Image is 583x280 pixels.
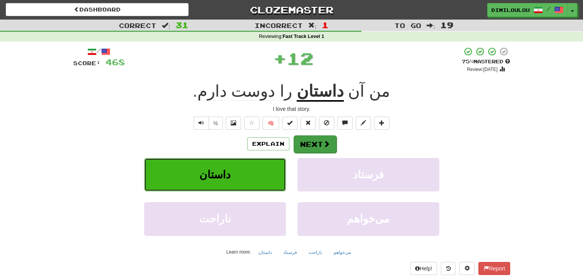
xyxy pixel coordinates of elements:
a: DimiLoulou / [487,3,568,17]
span: 12 [287,49,314,68]
button: Play sentence audio (ctl+space) [194,117,209,130]
span: ناراحت [199,213,231,225]
span: 1 [322,20,328,30]
span: می‌خواهم [347,213,389,225]
span: : [427,22,435,29]
button: 🧠 [263,117,279,130]
button: Ignore sentence (alt+i) [319,117,334,130]
button: Round history (alt+y) [441,262,455,275]
button: ناراحت [304,247,326,258]
button: Reset to 0% Mastered (alt+r) [301,117,316,130]
span: 31 [176,20,189,30]
button: Discuss sentence (alt+u) [337,117,353,130]
button: فرستاد [297,158,439,191]
button: فرستاد [279,247,301,258]
button: Report [478,262,510,275]
div: I love that story. [73,105,510,113]
span: 468 [105,57,125,67]
a: Dashboard [6,3,189,16]
span: دارم [197,82,227,100]
button: Add to collection (alt+a) [374,117,389,130]
button: Edit sentence (alt+d) [356,117,371,130]
div: / [73,47,125,56]
button: Next [294,135,337,153]
small: Review: [DATE] [467,67,498,72]
small: Learn more: [226,249,251,255]
span: / [547,6,550,12]
span: : [308,22,317,29]
div: Text-to-speech controls [192,117,223,130]
button: داستان [254,247,276,258]
span: دوست [231,82,275,100]
span: 75 % [462,58,473,64]
button: ½ [209,117,223,130]
span: : [162,22,170,29]
button: Explain [247,137,289,150]
span: 19 [440,20,453,30]
strong: Fast Track Level 1 [282,34,324,39]
span: را [280,82,292,100]
span: . [193,82,297,100]
button: Help! [410,262,437,275]
span: Incorrect [255,21,303,29]
button: Show image (alt+x) [226,117,241,130]
span: من [369,82,390,100]
a: Clozemaster [200,3,383,16]
button: Set this sentence to 100% Mastered (alt+m) [282,117,297,130]
span: + [273,47,287,70]
span: فرستاد [353,169,384,181]
button: ناراحت [144,202,286,236]
span: To go [394,21,421,29]
button: می‌خواهم [297,202,439,236]
button: می‌خواهم [329,247,355,258]
span: داستان [199,169,230,181]
button: داستان [144,158,286,191]
span: DimiLoulou [491,7,530,13]
span: Score: [73,60,101,66]
div: Mastered [462,58,510,65]
span: آن [348,82,365,100]
u: داستان [297,82,344,102]
span: Correct [119,21,156,29]
button: Favorite sentence (alt+f) [244,117,259,130]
